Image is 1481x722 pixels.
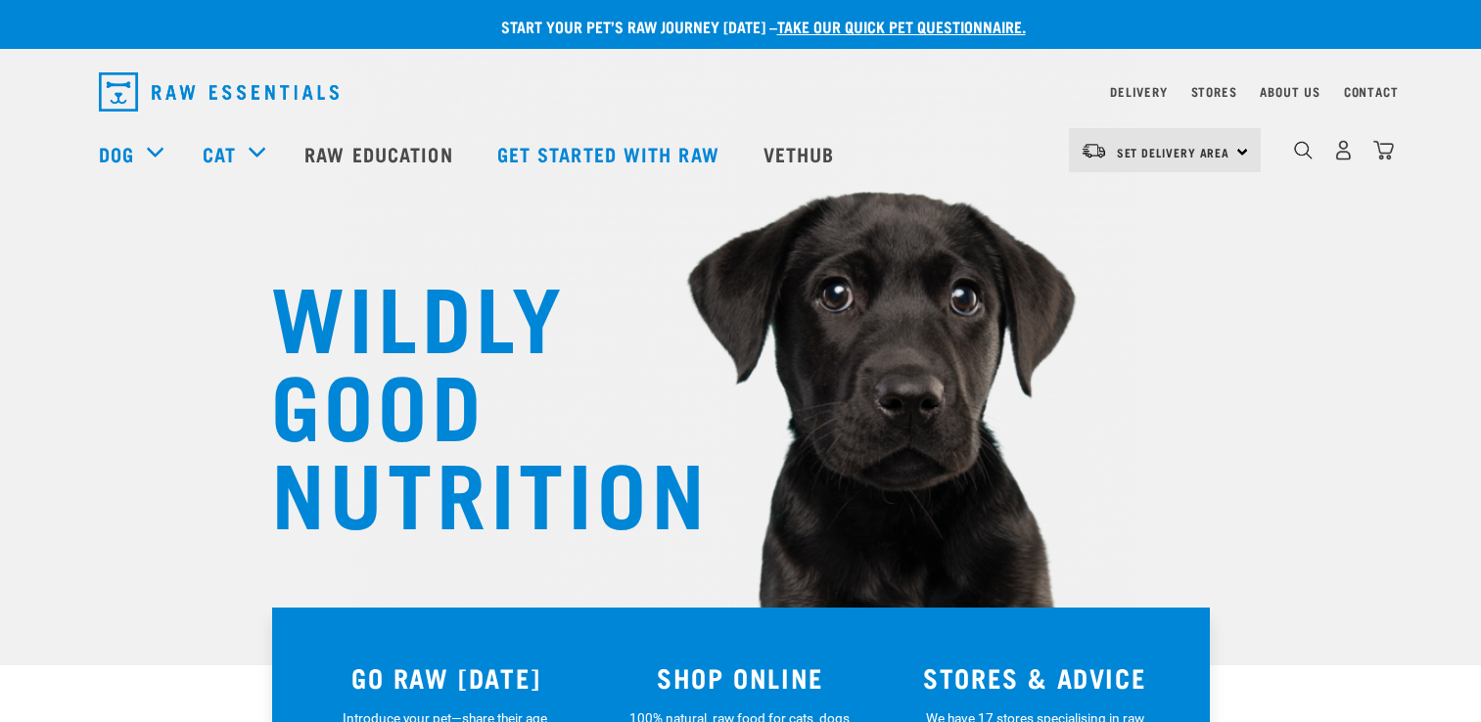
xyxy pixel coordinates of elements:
h1: WILDLY GOOD NUTRITION [271,269,663,533]
a: Delivery [1110,88,1167,95]
span: Set Delivery Area [1117,149,1230,156]
h3: GO RAW [DATE] [311,662,582,693]
a: Stores [1191,88,1237,95]
img: Raw Essentials Logo [99,72,339,112]
img: home-icon-1@2x.png [1294,141,1313,159]
a: About Us [1260,88,1319,95]
a: Raw Education [285,114,477,193]
a: Contact [1344,88,1399,95]
a: Vethub [744,114,859,193]
a: Get started with Raw [478,114,744,193]
img: user.png [1333,140,1354,160]
h3: STORES & ADVICE [900,662,1171,693]
img: van-moving.png [1081,142,1107,159]
nav: dropdown navigation [83,65,1399,119]
h3: SHOP ONLINE [605,662,876,693]
a: Cat [203,139,236,168]
a: take our quick pet questionnaire. [777,22,1026,30]
a: Dog [99,139,134,168]
img: home-icon@2x.png [1373,140,1394,160]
